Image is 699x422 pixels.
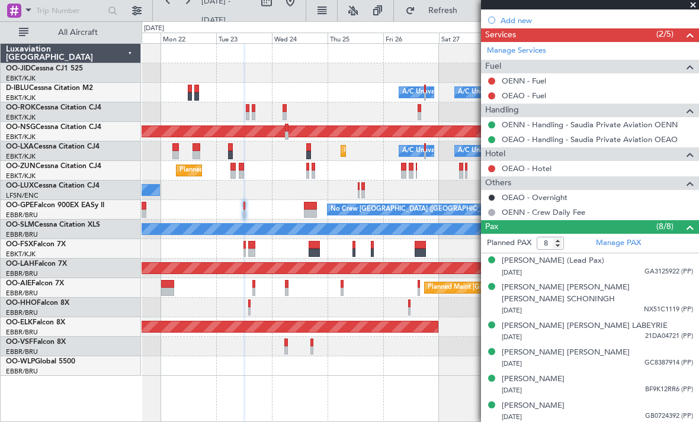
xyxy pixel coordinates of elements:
a: EBKT/KJK [6,113,36,122]
span: [DATE] [502,268,522,277]
div: Planned Maint Kortrijk-[GEOGRAPHIC_DATA] [344,142,482,160]
span: [DATE] [502,413,522,421]
a: OO-AIEFalcon 7X [6,280,64,287]
span: OO-LAH [6,260,34,268]
div: A/C Unavailable [458,142,507,160]
span: Others [485,176,511,190]
div: A/C Unavailable [GEOGRAPHIC_DATA] ([GEOGRAPHIC_DATA] National) [402,83,623,101]
a: D-IBLUCessna Citation M2 [6,85,93,92]
a: OO-JIDCessna CJ1 525 [6,65,83,72]
a: OO-LAHFalcon 7X [6,260,67,268]
a: LFSN/ENC [6,191,39,200]
a: OO-VSFFalcon 8X [6,339,66,346]
div: A/C Unavailable [GEOGRAPHIC_DATA] ([GEOGRAPHIC_DATA] National) [402,142,623,160]
a: OENN - Crew Daily Fee [502,207,585,217]
span: OO-FSX [6,241,33,248]
a: OEAO - Hotel [502,163,551,173]
div: [PERSON_NAME] [502,373,565,385]
span: OO-WLP [6,358,35,365]
a: EBBR/BRU [6,367,38,376]
button: All Aircraft [13,23,129,42]
div: No Crew [GEOGRAPHIC_DATA] ([GEOGRAPHIC_DATA] National) [331,201,529,218]
div: Sat 27 [439,33,495,43]
span: OO-ZUN [6,163,36,170]
div: Add new [501,15,693,25]
input: Trip Number [36,2,104,20]
a: EBBR/BRU [6,308,38,317]
div: [PERSON_NAME] [PERSON_NAME] [502,347,630,359]
a: OO-SLMCessna Citation XLS [6,221,100,228]
a: EBBR/BRU [6,230,38,239]
a: EBBR/BRU [6,211,38,220]
span: [DATE] [502,359,522,368]
span: GC8387914 (PP) [645,358,693,368]
div: Planned Maint Kortrijk-[GEOGRAPHIC_DATA] [179,162,318,179]
div: [PERSON_NAME] [PERSON_NAME] LABEYRIE [502,320,668,332]
span: Hotel [485,147,505,161]
span: Handling [485,104,519,117]
div: [PERSON_NAME] [PERSON_NAME] [PERSON_NAME] SCHONINGH [502,282,693,305]
span: Pax [485,220,498,234]
a: EBKT/KJK [6,94,36,102]
a: EBKT/KJK [6,74,36,83]
span: OO-HHO [6,299,37,307]
div: Wed 24 [272,33,328,43]
div: Mon 22 [161,33,216,43]
a: OENN - Fuel [502,76,546,86]
a: EBKT/KJK [6,250,36,259]
span: OO-JID [6,65,31,72]
a: EBBR/BRU [6,269,38,278]
a: OO-ZUNCessna Citation CJ4 [6,163,101,170]
span: OO-AIE [6,280,31,287]
a: Manage Services [487,45,546,57]
a: Manage PAX [596,237,641,249]
span: [DATE] [502,306,522,315]
div: Thu 25 [328,33,383,43]
span: GB0724392 (PP) [645,411,693,421]
button: Refresh [400,1,471,20]
a: EBKT/KJK [6,152,36,161]
span: D-IBLU [6,85,29,92]
div: Tue 23 [216,33,272,43]
div: [PERSON_NAME] (Lead Pax) [502,255,604,267]
span: Fuel [485,60,501,73]
span: 21DA04721 (PP) [645,331,693,342]
div: Fri 26 [383,33,439,43]
a: EBKT/KJK [6,172,36,181]
span: BF9K12RR6 (PP) [645,385,693,395]
a: EBBR/BRU [6,347,38,356]
span: OO-VSF [6,339,33,346]
span: (2/5) [656,28,674,40]
a: OO-FSXFalcon 7X [6,241,66,248]
a: OO-HHOFalcon 8X [6,299,69,307]
div: [DATE] [144,24,164,34]
span: Services [485,28,516,42]
a: OEAO - Handling - Saudia Private Aviation OEAO [502,134,678,144]
span: [DATE] [502,386,522,395]
div: A/C Unavailable [GEOGRAPHIC_DATA]-[GEOGRAPHIC_DATA] [458,83,647,101]
span: NX51C1119 (PP) [644,305,693,315]
span: OO-NSG [6,124,36,131]
label: Planned PAX [487,237,531,249]
a: OO-LXACessna Citation CJ4 [6,143,100,150]
a: OO-ELKFalcon 8X [6,319,65,326]
a: EBBR/BRU [6,328,38,337]
span: OO-GPE [6,202,34,209]
a: OO-NSGCessna Citation CJ4 [6,124,101,131]
span: All Aircraft [31,28,125,37]
span: OO-ROK [6,104,36,111]
div: Planned Maint [GEOGRAPHIC_DATA] ([GEOGRAPHIC_DATA]) [428,279,614,297]
span: OO-SLM [6,221,34,228]
a: OENN - Handling - Saudia Private Aviation OENN [502,120,678,130]
a: EBBR/BRU [6,289,38,298]
a: OO-ROKCessna Citation CJ4 [6,104,101,111]
a: EBKT/KJK [6,133,36,141]
span: [DATE] [502,333,522,342]
a: OO-WLPGlobal 5500 [6,358,75,365]
span: OO-LUX [6,182,34,189]
span: (8/8) [656,220,674,233]
a: OEAO - Fuel [502,91,546,101]
span: OO-LXA [6,143,34,150]
a: OO-GPEFalcon 900EX EASy II [6,202,104,209]
div: [PERSON_NAME] [502,400,565,412]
